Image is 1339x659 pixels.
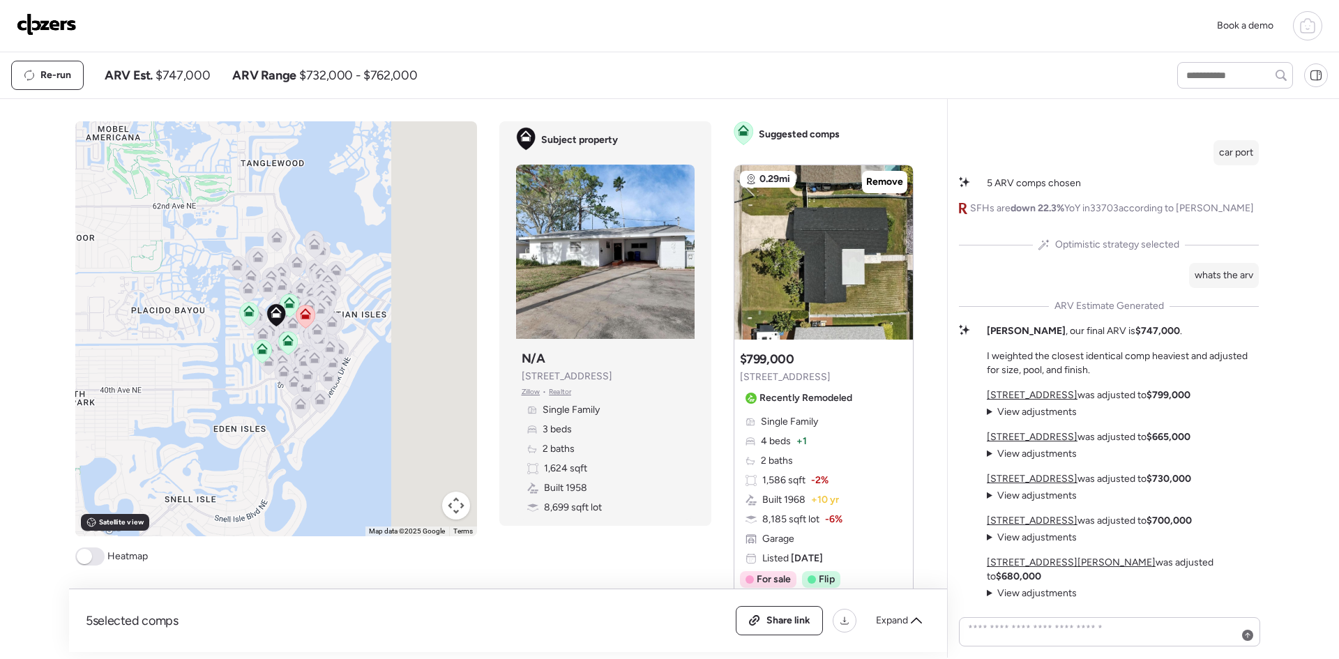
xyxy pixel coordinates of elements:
p: was adjusted to [987,514,1192,528]
span: 0.29mi [759,172,790,186]
span: $732,000 - $762,000 [299,67,417,84]
span: 1,586 sqft [762,474,805,487]
span: ARV Estimate Generated [1054,299,1164,313]
span: -6% [825,513,842,527]
h3: N/A [522,350,545,367]
a: [STREET_ADDRESS] [987,473,1077,485]
span: Remove [866,175,903,189]
span: [STREET_ADDRESS] [522,370,612,384]
strong: $700,000 [1147,515,1192,527]
span: 4 beds [761,434,791,448]
span: Listed [762,552,823,566]
span: Single Family [761,415,818,429]
span: down 22.3% [1011,202,1064,214]
strong: $680,000 [996,570,1041,582]
a: [STREET_ADDRESS] [987,389,1077,401]
span: Optimistic strategy selected [1055,238,1179,252]
span: ARV Est. [105,67,153,84]
p: whats the arv [1195,268,1253,282]
span: -2% [811,474,829,487]
span: SFHs are YoY in 33703 according to [PERSON_NAME] [970,202,1254,215]
a: [STREET_ADDRESS] [987,515,1077,527]
span: Built 1958 [544,481,587,495]
h3: $799,000 [740,351,794,368]
span: Map data ©2025 Google [369,527,445,535]
img: Logo [17,13,77,36]
span: Share link [766,614,810,628]
span: Suggested comps [759,128,840,142]
span: + 10 yr [811,493,839,507]
p: car port [1219,146,1253,160]
span: View adjustments [997,490,1077,501]
span: • [543,386,546,397]
span: 8,185 sqft lot [762,513,819,527]
a: Open this area in Google Maps (opens a new window) [79,518,125,536]
span: Satellite view [99,517,144,528]
span: Book a demo [1217,20,1273,31]
span: View adjustments [997,406,1077,418]
p: was adjusted to [987,388,1190,402]
p: was adjusted to [987,556,1259,584]
a: Terms (opens in new tab) [453,527,473,535]
span: Zillow [522,386,540,397]
p: was adjusted to [987,472,1191,486]
span: View adjustments [997,587,1077,599]
strong: $730,000 [1147,473,1191,485]
span: Garage [762,532,794,546]
span: [DATE] [789,552,823,564]
span: Flip [819,573,835,586]
summary: View adjustments [987,531,1077,545]
span: [STREET_ADDRESS] [740,370,831,384]
span: View adjustments [997,448,1077,460]
button: Map camera controls [442,492,470,520]
span: ARV Range [232,67,296,84]
summary: View adjustments [987,447,1077,461]
span: Realtor [549,386,571,397]
span: Single Family [543,403,600,417]
p: was adjusted to [987,430,1190,444]
span: 2 baths [761,454,793,468]
span: 8,699 sqft lot [544,501,602,515]
span: 5 selected comps [86,612,179,629]
span: Subject property [541,133,618,147]
span: 2 baths [543,442,575,456]
a: [STREET_ADDRESS] [987,431,1077,443]
strong: $799,000 [1147,389,1190,401]
span: Heatmap [107,550,148,563]
strong: [PERSON_NAME] [987,325,1066,337]
span: Re-run [40,68,71,82]
span: Recently Remodeled [759,391,852,405]
p: , our final ARV is . [987,324,1182,338]
a: [STREET_ADDRESS][PERSON_NAME] [987,556,1156,568]
summary: View adjustments [987,586,1077,600]
span: Built 1968 [762,493,805,507]
span: + 1 [796,434,807,448]
span: 3 beds [543,423,572,437]
span: $747,000 [156,67,210,84]
span: For sale [757,573,791,586]
strong: $665,000 [1147,431,1190,443]
span: View adjustments [997,531,1077,543]
summary: View adjustments [987,405,1077,419]
p: I weighted the closest identical comp heaviest and adjusted for size, pool, and finish. [987,349,1259,377]
span: 1,624 sqft [544,462,587,476]
strong: $747,000 [1135,325,1180,337]
span: Expand [876,614,908,628]
p: 5 ARV comps chosen [987,176,1081,190]
img: Google [79,518,125,536]
summary: View adjustments [987,489,1077,503]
